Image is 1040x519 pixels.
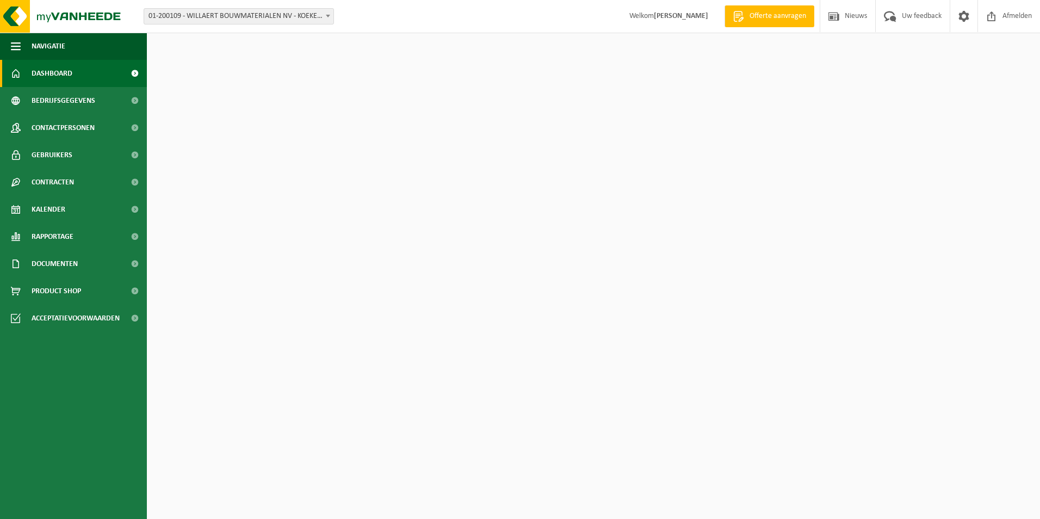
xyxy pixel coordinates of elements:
span: Rapportage [32,223,73,250]
span: Kalender [32,196,65,223]
span: Bedrijfsgegevens [32,87,95,114]
span: Gebruikers [32,141,72,169]
a: Offerte aanvragen [725,5,814,27]
span: Acceptatievoorwaarden [32,305,120,332]
span: Contactpersonen [32,114,95,141]
span: Dashboard [32,60,72,87]
span: Navigatie [32,33,65,60]
span: Contracten [32,169,74,196]
span: Offerte aanvragen [747,11,809,22]
span: Documenten [32,250,78,277]
span: Product Shop [32,277,81,305]
span: 01-200109 - WILLAERT BOUWMATERIALEN NV - KOEKELARE [144,9,333,24]
span: 01-200109 - WILLAERT BOUWMATERIALEN NV - KOEKELARE [144,8,334,24]
strong: [PERSON_NAME] [654,12,708,20]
